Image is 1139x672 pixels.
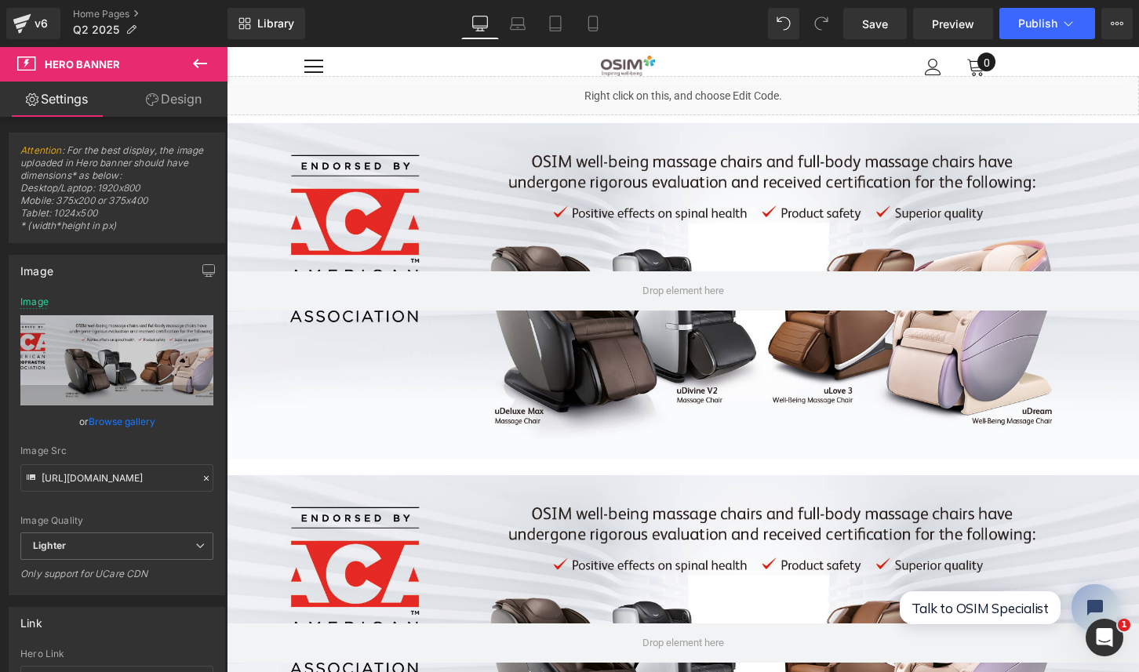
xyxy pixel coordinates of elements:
button: Redo [806,8,837,39]
button: More [1101,8,1133,39]
div: Image [20,256,53,278]
span: Q2 2025 [73,24,119,36]
a: 0 [740,10,759,29]
div: Image Quality [20,515,213,526]
span: : For the best display, the image uploaded in Hero banner should have dimensions* as below: Deskt... [20,144,213,242]
a: Tablet [537,8,574,39]
span: 0 [751,5,769,24]
span: Library [257,16,294,31]
div: Image Src [20,445,213,456]
a: Mobile [574,8,612,39]
a: Attention [20,144,62,156]
b: Lighter [33,539,66,551]
a: New Library [227,8,305,39]
iframe: Tidio Chat [660,524,905,598]
a: Browse gallery [89,408,155,435]
div: Link [20,608,42,630]
a: Preview [913,8,993,39]
a: v6 [6,8,60,39]
input: Link [20,464,213,492]
div: Only support for UCare CDN [20,568,213,590]
span: 1 [1118,619,1130,631]
span: Hero Banner [45,58,120,71]
div: v6 [31,13,51,34]
a: Desktop [461,8,499,39]
a: Laptop [499,8,537,39]
button: Publish [999,8,1095,39]
a: Design [117,82,231,117]
a: Home Pages [73,8,227,20]
img: OSIM [374,9,428,29]
span: Preview [932,16,974,32]
button: Undo [768,8,799,39]
span: Save [862,16,888,32]
div: Hero Link [20,648,213,659]
span: Publish [1018,17,1057,30]
div: Image [20,296,49,307]
div: or [20,413,213,430]
iframe: Intercom live chat [1086,619,1123,656]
